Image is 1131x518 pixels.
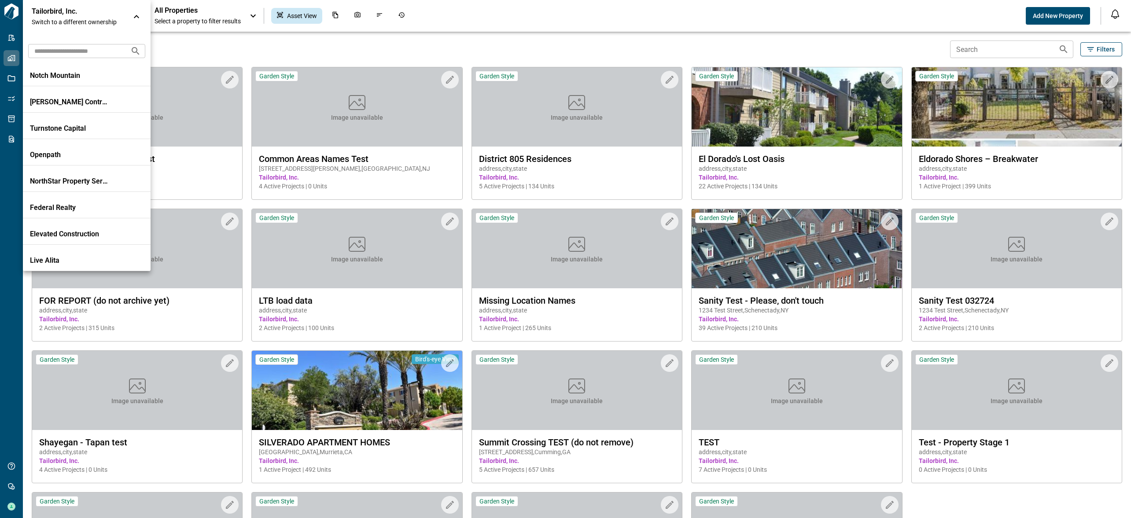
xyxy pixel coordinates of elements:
[30,98,109,107] p: [PERSON_NAME] Contracting
[30,71,109,80] p: Notch Mountain
[30,177,109,186] p: NorthStar Property Services
[30,230,109,239] p: Elevated Construction
[32,7,111,16] p: Tailorbird, Inc.
[30,124,109,133] p: Turnstone Capital
[30,151,109,159] p: Openpath
[30,256,109,265] p: Live Alita
[127,42,144,60] button: Search organizations
[32,18,124,26] span: Switch to a different ownership
[30,203,109,212] p: Federal Realty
